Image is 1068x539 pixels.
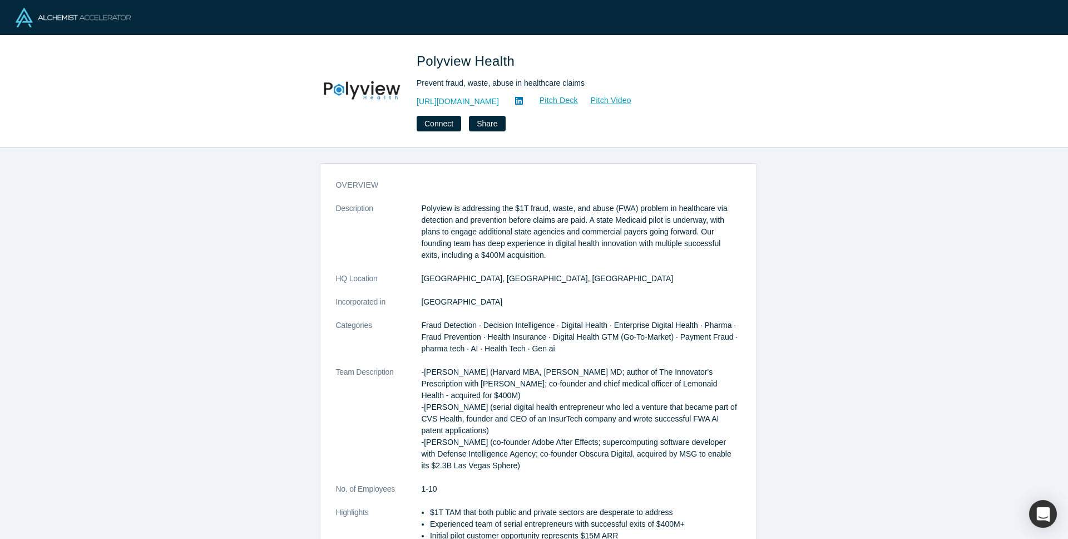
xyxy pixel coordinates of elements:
li: $1T TAM that both public and private sectors are desperate to address [430,507,741,518]
button: Share [469,116,505,131]
dt: Categories [336,320,422,366]
img: Alchemist Logo [16,8,131,27]
a: Pitch Video [578,94,632,107]
dd: 1-10 [422,483,741,495]
dt: Team Description [336,366,422,483]
dt: Description [336,203,422,273]
h3: overview [336,179,725,191]
button: Connect [417,116,461,131]
p: Polyview is addressing the $1T fraud, waste, and abuse (FWA) problem in healthcare via detection ... [422,203,741,261]
a: Pitch Deck [527,94,578,107]
span: Polyview Health [417,53,518,68]
li: Experienced team of serial entrepreneurs with successful exits of $400M+ [430,518,741,530]
dt: Incorporated in [336,296,422,320]
dt: No. of Employees [336,483,422,507]
span: Fraud Detection · Decision Intelligence · Digital Health · Enterprise Digital Health · Pharma · F... [422,321,738,353]
dd: [GEOGRAPHIC_DATA], [GEOGRAPHIC_DATA], [GEOGRAPHIC_DATA] [422,273,741,285]
p: -[PERSON_NAME] (Harvard MBA, [PERSON_NAME] MD; author of The Innovator's Prescription with [PERSO... [422,366,741,472]
dd: [GEOGRAPHIC_DATA] [422,296,741,308]
a: [URL][DOMAIN_NAME] [417,96,499,107]
dt: HQ Location [336,273,422,296]
img: Polyview Health's Logo [323,51,401,129]
div: Prevent fraud, waste, abuse in healthcare claims [417,77,728,89]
